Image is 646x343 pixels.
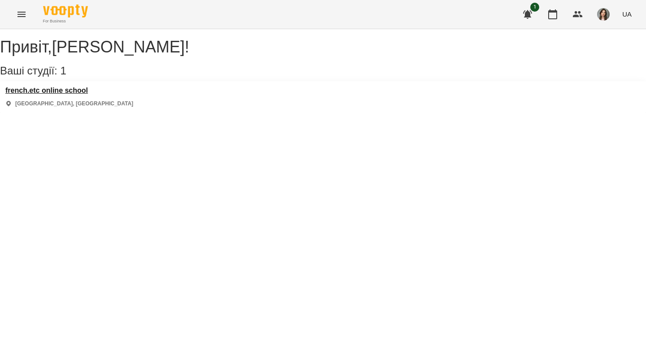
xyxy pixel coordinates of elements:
img: Voopty Logo [43,4,88,17]
img: b4b2e5f79f680e558d085f26e0f4a95b.jpg [597,8,610,21]
span: For Business [43,18,88,24]
a: french.etc online school [5,87,133,95]
button: UA [619,6,635,22]
span: 1 [530,3,539,12]
p: [GEOGRAPHIC_DATA], [GEOGRAPHIC_DATA] [15,100,133,108]
span: UA [622,9,632,19]
button: Menu [11,4,32,25]
span: 1 [60,65,66,77]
